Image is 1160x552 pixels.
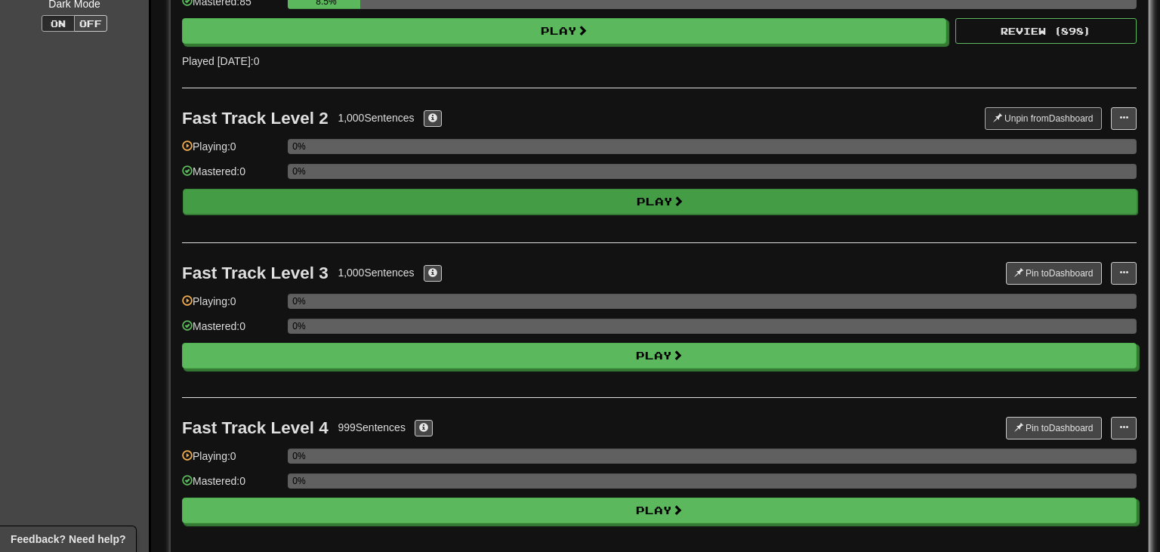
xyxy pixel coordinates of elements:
[338,265,414,280] div: 1,000 Sentences
[985,107,1102,130] button: Unpin fromDashboard
[11,532,125,547] span: Open feedback widget
[74,15,107,32] button: Off
[182,55,259,67] span: Played [DATE]: 0
[182,498,1137,523] button: Play
[1006,262,1102,285] button: Pin toDashboard
[182,418,329,437] div: Fast Track Level 4
[182,449,280,473] div: Playing: 0
[338,110,414,125] div: 1,000 Sentences
[182,264,329,282] div: Fast Track Level 3
[182,319,280,344] div: Mastered: 0
[1006,417,1102,439] button: Pin toDashboard
[182,139,280,164] div: Playing: 0
[338,420,406,435] div: 999 Sentences
[182,109,329,128] div: Fast Track Level 2
[42,15,75,32] button: On
[182,473,280,498] div: Mastered: 0
[182,294,280,319] div: Playing: 0
[955,18,1137,44] button: Review (898)
[182,164,280,189] div: Mastered: 0
[182,18,946,44] button: Play
[182,343,1137,369] button: Play
[183,189,1137,214] button: Play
